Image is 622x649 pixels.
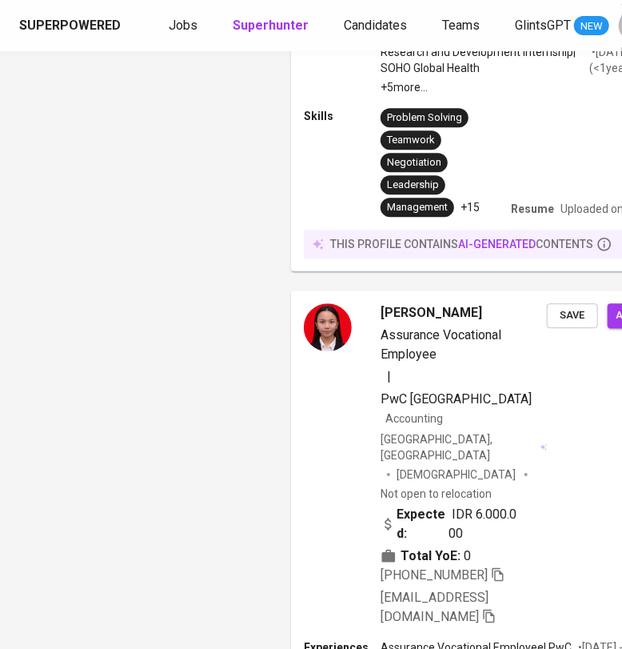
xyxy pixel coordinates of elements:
span: Assurance Vocational Employee [381,327,501,362]
span: GlintsGPT [515,18,571,33]
span: [EMAIL_ADDRESS][DOMAIN_NAME] [381,590,488,624]
span: Candidates [344,18,407,33]
a: Jobs [169,16,201,36]
a: Candidates [344,16,410,36]
span: [PHONE_NUMBER] [381,567,488,583]
span: Teams [442,18,480,33]
b: Expected: [397,505,449,543]
p: Research and Development Internship | SOHO Global Health [381,44,589,76]
div: Negotiation [387,155,441,170]
p: Not open to relocation [381,486,492,502]
b: Total YoE: [401,547,461,566]
a: Teams [442,16,483,36]
span: 0 [464,547,471,566]
div: IDR 6.000.000 [381,505,521,543]
button: Save [547,303,598,328]
div: Leadership [387,178,439,193]
span: Accounting [385,412,443,425]
span: PwC [GEOGRAPHIC_DATA] [381,391,532,407]
span: | [387,367,391,387]
p: Resume [511,201,554,217]
p: +15 [461,199,480,215]
p: this profile contains contents [330,236,593,252]
p: Skills [304,108,381,124]
a: Superhunter [233,16,312,36]
span: Jobs [169,18,197,33]
div: Problem Solving [387,110,462,126]
div: [GEOGRAPHIC_DATA], [GEOGRAPHIC_DATA] [381,431,547,463]
a: Superpowered [19,17,124,35]
img: e3eefbb9c24ba964b9464c40e753eada.jpg [304,303,352,351]
span: NEW [574,18,609,34]
div: Superpowered [19,17,121,35]
div: Management [387,200,448,215]
span: AI-generated [458,238,536,250]
span: [PERSON_NAME] [381,303,482,322]
div: Teamwork [387,133,435,148]
a: GlintsGPT NEW [515,16,609,36]
span: [DEMOGRAPHIC_DATA] [397,467,518,483]
b: Superhunter [233,18,309,33]
span: Save [555,306,590,325]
